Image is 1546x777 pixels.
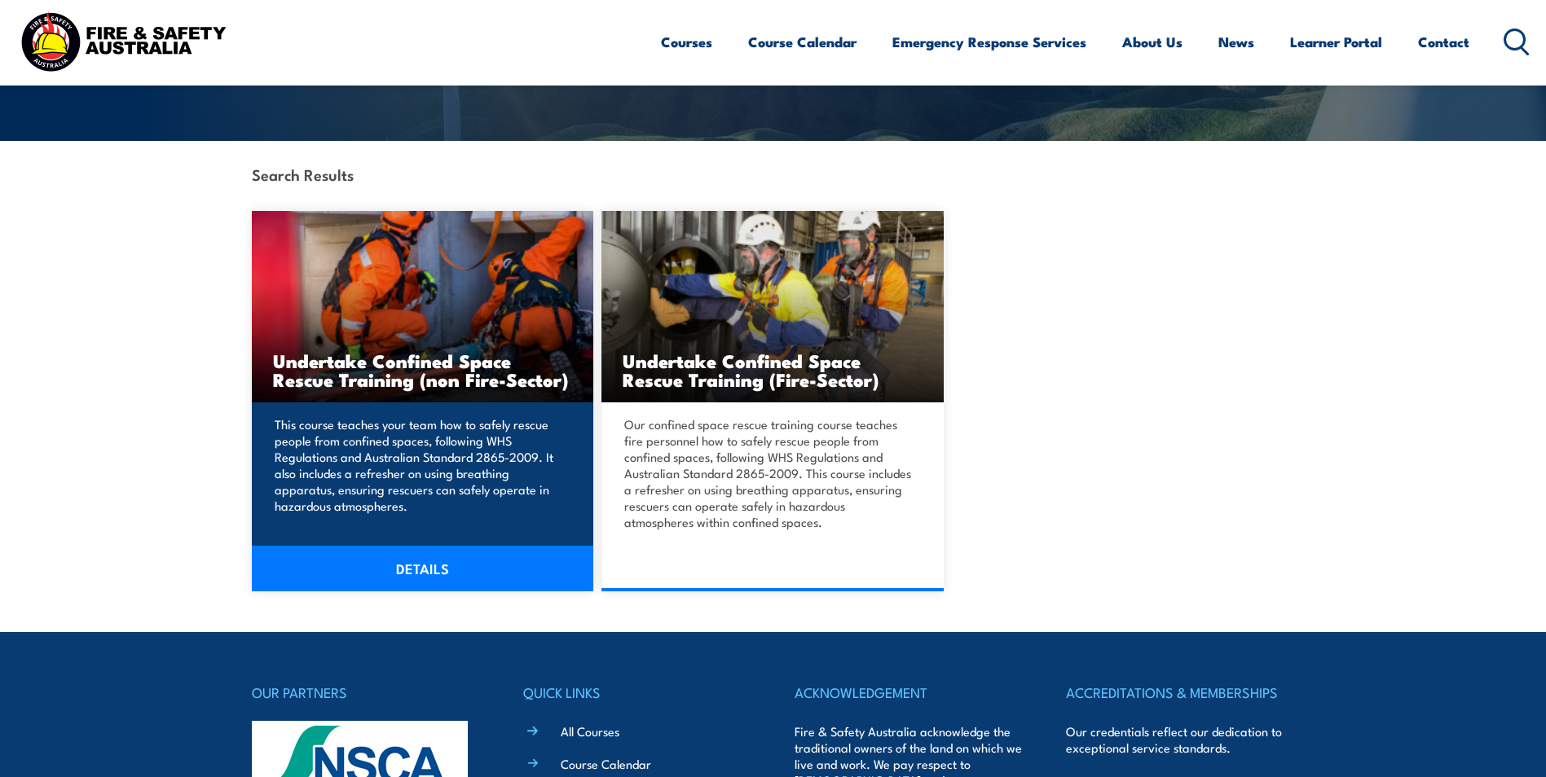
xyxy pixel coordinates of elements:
a: Learner Portal [1290,20,1382,64]
a: Undertake Confined Space Rescue Training (non Fire-Sector) [252,211,594,402]
a: Contact [1418,20,1469,64]
h4: OUR PARTNERS [252,681,480,704]
img: Undertake Confined Space Rescue (Fire-Sector) TRAINING [601,211,944,402]
a: Undertake Confined Space Rescue Training (Fire-Sector) [601,211,944,402]
strong: Search Results [252,163,354,185]
img: Undertake Confined Space Rescue Training (non Fire-Sector) (2) [252,211,594,402]
a: All Courses [561,722,619,740]
h3: Undertake Confined Space Rescue Training (Fire-Sector) [623,351,923,388]
a: Emergency Response Services [892,20,1086,64]
h4: ACCREDITATIONS & MEMBERSHIPS [1066,681,1294,704]
h3: Undertake Confined Space Rescue Training (non Fire-Sector) [273,351,573,388]
h4: ACKNOWLEDGEMENT [795,681,1023,704]
a: News [1218,20,1254,64]
a: DETAILS [252,546,594,591]
h4: QUICK LINKS [523,681,751,704]
p: Our confined space rescue training course teaches fire personnel how to safely rescue people from... [624,416,916,530]
p: Our credentials reflect our dedication to exceptional service standards. [1066,723,1294,756]
p: This course teaches your team how to safely rescue people from confined spaces, following WHS Reg... [275,416,566,514]
a: About Us [1122,20,1183,64]
a: Courses [661,20,712,64]
a: Course Calendar [561,755,651,772]
a: Course Calendar [748,20,857,64]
